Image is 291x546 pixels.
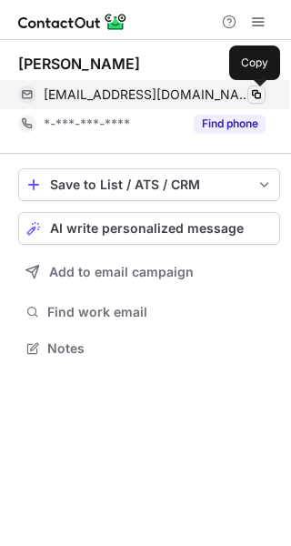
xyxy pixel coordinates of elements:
div: Save to List / ATS / CRM [50,177,248,192]
button: Find work email [18,299,280,325]
button: Reveal Button [194,115,266,133]
span: Find work email [47,304,273,320]
button: Add to email campaign [18,256,280,288]
div: [PERSON_NAME] [18,55,140,73]
img: ContactOut v5.3.10 [18,11,127,33]
button: save-profile-one-click [18,168,280,201]
span: Add to email campaign [49,265,194,279]
button: Notes [18,336,280,361]
span: Notes [47,340,273,357]
span: [EMAIL_ADDRESS][DOMAIN_NAME] [44,86,252,103]
span: AI write personalized message [50,221,244,236]
button: AI write personalized message [18,212,280,245]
